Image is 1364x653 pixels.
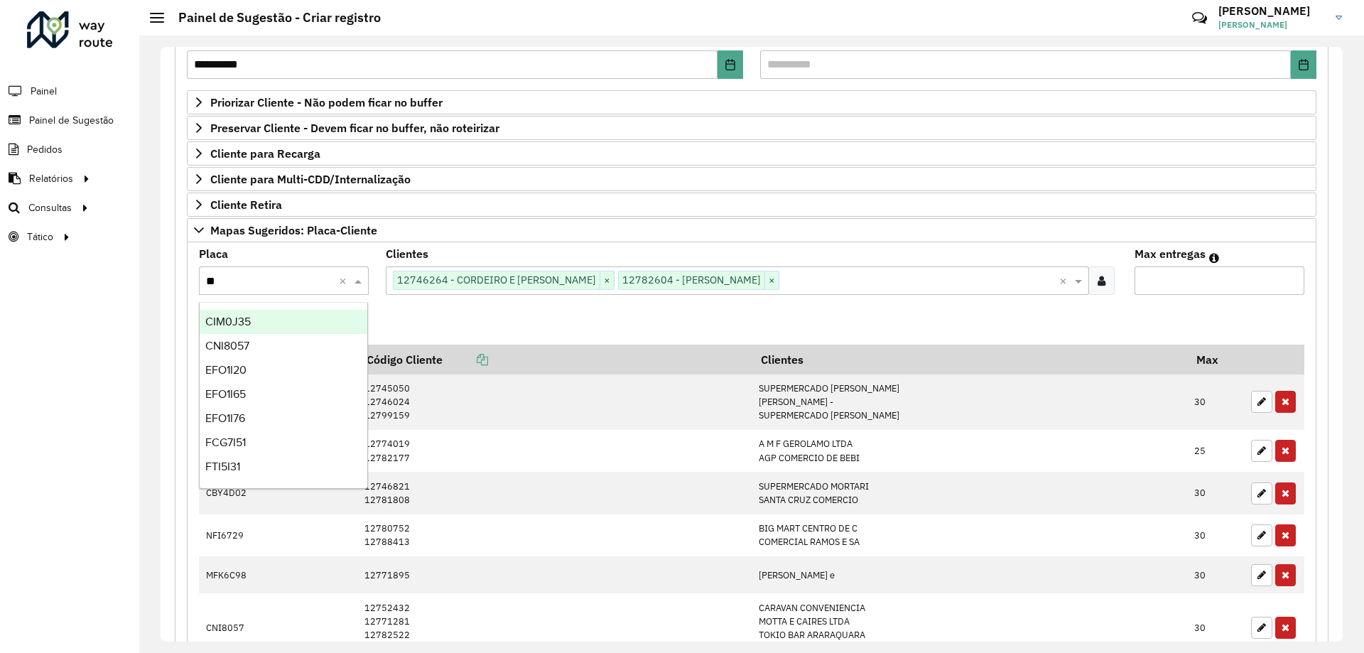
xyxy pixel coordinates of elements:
[752,374,1187,430] td: SUPERMERCADO [PERSON_NAME] [PERSON_NAME] - SUPERMERCADO [PERSON_NAME]
[199,514,357,556] td: NFI6729
[1187,374,1244,430] td: 30
[1187,345,1244,374] th: Max
[357,514,751,556] td: 12780752 12788413
[718,50,743,79] button: Choose Date
[394,271,600,288] span: 12746264 - CORDEIRO E [PERSON_NAME]
[1218,4,1325,18] h3: [PERSON_NAME]
[752,430,1187,472] td: A M F GEROLAMO LTDA AGP COMERCIO DE BEBI
[1291,50,1316,79] button: Choose Date
[187,116,1316,140] a: Preservar Cliente - Devem ficar no buffer, não roteirizar
[205,364,247,376] span: EFO1I20
[31,84,57,99] span: Painel
[386,245,428,262] label: Clientes
[1059,272,1071,289] span: Clear all
[210,199,282,210] span: Cliente Retira
[764,272,779,289] span: ×
[27,142,63,157] span: Pedidos
[187,193,1316,217] a: Cliente Retira
[339,272,351,289] span: Clear all
[205,340,249,352] span: CNI8057
[205,436,246,448] span: FCG7I51
[1187,430,1244,472] td: 25
[1187,472,1244,514] td: 30
[357,472,751,514] td: 12746821 12781808
[752,345,1187,374] th: Clientes
[210,122,499,134] span: Preservar Cliente - Devem ficar no buffer, não roteirizar
[210,97,443,108] span: Priorizar Cliente - Não podem ficar no buffer
[1184,3,1215,33] a: Contato Rápido
[199,302,368,489] ng-dropdown-panel: Options list
[210,148,320,159] span: Cliente para Recarga
[752,472,1187,514] td: SUPERMERCADO MORTARI SANTA CRUZ COMERCIO
[199,245,228,262] label: Placa
[1218,18,1325,31] span: [PERSON_NAME]
[1209,252,1219,264] em: Máximo de clientes que serão colocados na mesma rota com os clientes informados
[210,225,377,236] span: Mapas Sugeridos: Placa-Cliente
[752,556,1187,593] td: [PERSON_NAME] e
[619,271,764,288] span: 12782604 - [PERSON_NAME]
[600,272,614,289] span: ×
[205,388,246,400] span: EFO1I65
[357,374,751,430] td: 12745050 12746024 12799159
[1187,514,1244,556] td: 30
[29,171,73,186] span: Relatórios
[205,412,245,424] span: EFO1I76
[187,218,1316,242] a: Mapas Sugeridos: Placa-Cliente
[443,352,488,367] a: Copiar
[1135,245,1206,262] label: Max entregas
[164,10,381,26] h2: Painel de Sugestão - Criar registro
[357,345,751,374] th: Código Cliente
[187,90,1316,114] a: Priorizar Cliente - Não podem ficar no buffer
[187,141,1316,166] a: Cliente para Recarga
[28,200,72,215] span: Consultas
[29,113,114,128] span: Painel de Sugestão
[187,167,1316,191] a: Cliente para Multi-CDD/Internalização
[752,514,1187,556] td: BIG MART CENTRO DE C COMERCIAL RAMOS E SA
[27,230,53,244] span: Tático
[199,472,357,514] td: CBY4D02
[357,556,751,593] td: 12771895
[199,556,357,593] td: MFK6C98
[357,430,751,472] td: 12774019 12782177
[1187,556,1244,593] td: 30
[210,173,411,185] span: Cliente para Multi-CDD/Internalização
[205,460,240,473] span: FTI5I31
[205,315,251,328] span: CIM0J35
